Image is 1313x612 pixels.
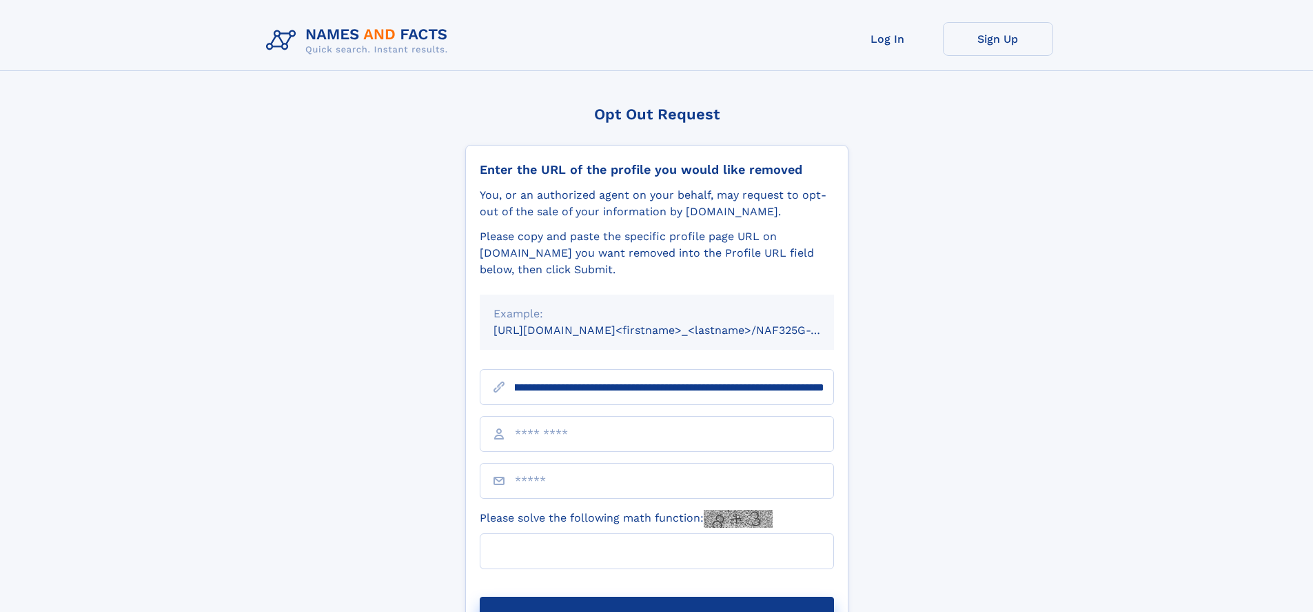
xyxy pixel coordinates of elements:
[493,324,860,337] small: [URL][DOMAIN_NAME]<firstname>_<lastname>/NAF325G-xxxxxxxx
[480,228,834,278] div: Please copy and paste the specific profile page URL on [DOMAIN_NAME] you want removed into the Pr...
[833,22,943,56] a: Log In
[480,162,834,177] div: Enter the URL of the profile you would like removed
[493,306,820,322] div: Example:
[480,187,834,220] div: You, or an authorized agent on your behalf, may request to opt-out of the sale of your informatio...
[261,22,459,59] img: Logo Names and Facts
[943,22,1053,56] a: Sign Up
[480,510,773,528] label: Please solve the following math function:
[465,106,848,123] div: Opt Out Request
